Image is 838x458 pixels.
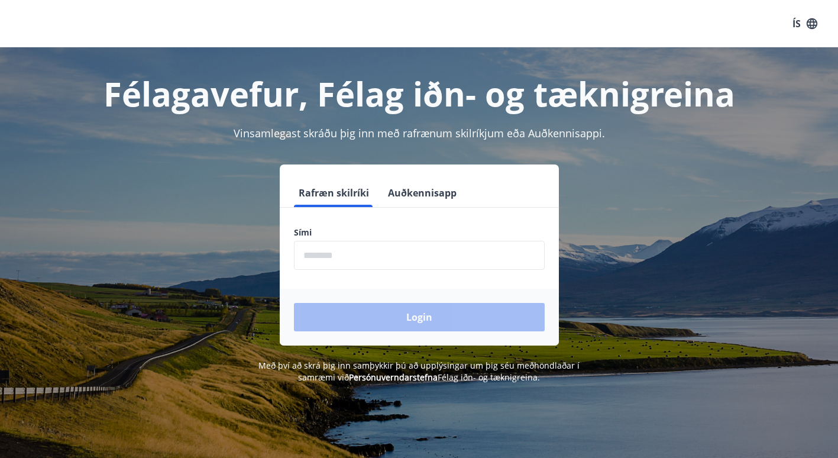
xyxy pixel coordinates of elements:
a: Persónuverndarstefna [349,372,438,383]
button: Auðkennisapp [383,179,461,207]
button: Rafræn skilríki [294,179,374,207]
label: Sími [294,227,545,238]
span: Með því að skrá þig inn samþykkir þú að upplýsingar um þig séu meðhöndlaðar í samræmi við Félag i... [258,360,580,383]
button: ÍS [786,13,824,34]
h1: Félagavefur, Félag iðn- og tæknigreina [14,71,824,116]
span: Vinsamlegast skráðu þig inn með rafrænum skilríkjum eða Auðkennisappi. [234,126,605,140]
